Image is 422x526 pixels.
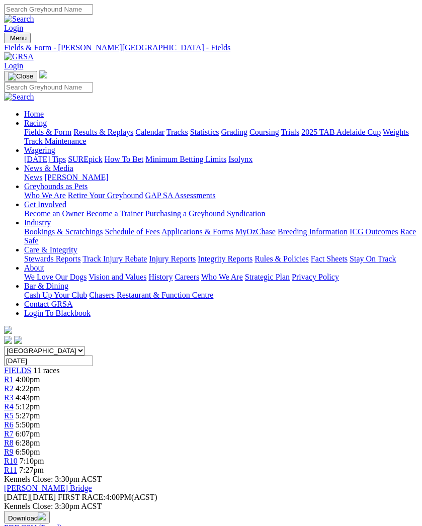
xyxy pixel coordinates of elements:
a: R10 [4,457,18,465]
a: Race Safe [24,227,416,245]
img: Search [4,93,34,102]
div: About [24,273,418,282]
img: facebook.svg [4,336,12,344]
a: Vision and Values [89,273,146,281]
a: FIELDS [4,366,31,375]
a: 2025 TAB Adelaide Cup [301,128,381,136]
a: Industry [24,218,51,227]
a: Bookings & Scratchings [24,227,103,236]
a: Racing [24,119,47,127]
img: Close [8,72,33,80]
a: GAP SA Assessments [145,191,216,200]
a: Retire Your Greyhound [68,191,143,200]
a: Login [4,61,23,70]
a: Grading [221,128,247,136]
a: Tracks [166,128,188,136]
div: Greyhounds as Pets [24,191,418,200]
a: Track Injury Rebate [82,254,147,263]
span: 11 races [33,366,59,375]
a: Who We Are [24,191,66,200]
span: R6 [4,420,14,429]
a: Greyhounds as Pets [24,182,88,191]
a: Fields & Form [24,128,71,136]
input: Select date [4,356,93,366]
img: logo-grsa-white.png [39,70,47,78]
a: R3 [4,393,14,402]
a: History [148,273,173,281]
div: Industry [24,227,418,245]
a: R7 [4,429,14,438]
input: Search [4,82,93,93]
a: Login To Blackbook [24,309,91,317]
span: R8 [4,439,14,447]
a: Breeding Information [278,227,348,236]
img: download.svg [38,512,46,520]
a: Minimum Betting Limits [145,155,226,163]
a: ICG Outcomes [350,227,398,236]
a: We Love Our Dogs [24,273,87,281]
a: R11 [4,466,17,474]
a: Stay On Track [350,254,396,263]
img: GRSA [4,52,34,61]
a: Results & Replays [73,128,133,136]
button: Toggle navigation [4,33,31,43]
a: Wagering [24,146,55,154]
a: How To Bet [105,155,144,163]
a: Weights [383,128,409,136]
a: MyOzChase [235,227,276,236]
a: Coursing [249,128,279,136]
div: Racing [24,128,418,146]
img: logo-grsa-white.png [4,326,12,334]
a: Login [4,24,23,32]
span: 4:00pm [16,375,40,384]
a: R5 [4,411,14,420]
a: Schedule of Fees [105,227,159,236]
a: Careers [175,273,199,281]
a: Syndication [227,209,265,218]
a: Home [24,110,44,118]
div: Care & Integrity [24,254,418,264]
a: [PERSON_NAME] [44,173,108,182]
div: Bar & Dining [24,291,418,300]
div: Get Involved [24,209,418,218]
span: [DATE] [4,493,56,501]
button: Download [4,511,50,523]
a: Trials [281,128,299,136]
div: Wagering [24,155,418,164]
span: 6:28pm [16,439,40,447]
span: R4 [4,402,14,411]
div: Kennels Close: 3:30pm ACST [4,502,418,511]
span: 4:43pm [16,393,40,402]
input: Search [4,4,93,15]
a: R2 [4,384,14,393]
span: 7:27pm [19,466,44,474]
a: Contact GRSA [24,300,72,308]
a: About [24,264,44,272]
a: Isolynx [228,155,252,163]
span: Menu [10,34,27,42]
span: 6:07pm [16,429,40,438]
a: Privacy Policy [292,273,339,281]
a: News [24,173,42,182]
span: 5:12pm [16,402,40,411]
a: Chasers Restaurant & Function Centre [89,291,213,299]
a: Who We Are [201,273,243,281]
a: [PERSON_NAME] Bridge [4,484,92,492]
a: Cash Up Your Club [24,291,87,299]
button: Toggle navigation [4,71,37,82]
a: Become a Trainer [86,209,143,218]
a: Stewards Reports [24,254,80,263]
a: R9 [4,448,14,456]
a: Applications & Forms [161,227,233,236]
a: R1 [4,375,14,384]
a: Track Maintenance [24,137,86,145]
a: SUREpick [68,155,102,163]
a: Care & Integrity [24,245,77,254]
